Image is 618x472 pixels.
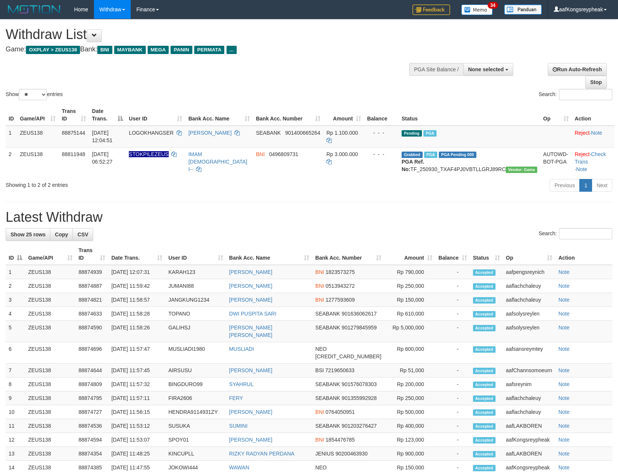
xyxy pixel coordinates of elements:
td: - [435,419,470,433]
span: [DATE] 12:04:51 [92,130,113,143]
a: Note [558,395,570,401]
a: Note [558,423,570,429]
th: Game/API: activate to sort column ascending [17,104,59,126]
span: Copy [55,231,68,238]
td: ZEUS138 [25,405,76,419]
td: 88874594 [76,433,108,447]
td: [DATE] 11:59:42 [108,279,165,293]
span: Accepted [473,283,496,290]
a: Note [558,269,570,275]
span: Accepted [473,423,496,430]
td: JANGKUNG1234 [165,293,226,307]
a: DWI PUSPITA SARI [229,311,277,317]
td: Rp 123,000 [384,433,435,447]
a: RIZKY RADYAN PERDANA [229,451,295,457]
td: 9 [6,391,25,405]
td: [DATE] 11:58:57 [108,293,165,307]
td: GALIHSJ [165,321,226,342]
span: NEO [315,346,326,352]
td: 11 [6,419,25,433]
span: Accepted [473,325,496,331]
td: aaflachchaleuy [503,279,556,293]
a: Check Trans [575,151,606,165]
a: IMAM [DEMOGRAPHIC_DATA] I-- [188,151,247,172]
span: PANIN [171,46,192,54]
td: - [435,307,470,321]
td: 2 [6,279,25,293]
a: Note [558,325,570,331]
td: Rp 900,000 [384,447,435,461]
h1: Latest Withdraw [6,210,612,225]
span: Accepted [473,465,496,471]
td: ZEUS138 [25,364,76,377]
td: aaflachchaleuy [503,391,556,405]
span: NEO [315,464,326,470]
span: MAYBANK [114,46,146,54]
span: BNI [315,437,324,443]
input: Search: [559,228,612,239]
td: 88874795 [76,391,108,405]
td: aafsolysreylen [503,321,556,342]
span: 88875144 [62,130,85,136]
span: Show 25 rows [11,231,45,238]
th: Op: activate to sort column ascending [503,244,556,265]
span: PERMATA [194,46,225,54]
td: Rp 400,000 [384,419,435,433]
span: BNI [315,297,324,303]
a: SYAHRUL [229,381,254,387]
td: ZEUS138 [25,377,76,391]
td: [DATE] 11:56:15 [108,405,165,419]
td: 8 [6,377,25,391]
div: PGA Site Balance / [409,63,463,76]
td: 88874696 [76,342,108,364]
span: 88811948 [62,151,85,157]
th: Bank Acc. Name: activate to sort column ascending [185,104,253,126]
span: Copy 1823573275 to clipboard [326,269,355,275]
td: Rp 610,000 [384,307,435,321]
span: Copy 90200463930 to clipboard [335,451,368,457]
td: 1 [6,265,25,279]
td: ZEUS138 [25,265,76,279]
span: Pending [402,130,422,137]
th: Bank Acc. Number: activate to sort column ascending [253,104,323,126]
span: Vendor URL: https://trx31.1velocity.biz [506,167,537,173]
span: BNI [315,409,324,415]
a: Reject [575,130,590,136]
td: Rp 51,000 [384,364,435,377]
span: Grabbed [402,152,423,158]
a: Show 25 rows [6,228,50,241]
a: WAWAN [229,464,249,470]
img: MOTION_logo.png [6,4,63,15]
span: SEABANK [315,423,340,429]
th: Op: activate to sort column ascending [540,104,572,126]
span: SEABANK [315,381,340,387]
span: Copy 0764050951 to clipboard [326,409,355,415]
span: Accepted [473,409,496,416]
td: Rp 600,000 [384,342,435,364]
a: Note [558,451,570,457]
th: Status: activate to sort column ascending [470,244,503,265]
a: Copy [50,228,73,241]
span: Rp 1.100.000 [326,130,358,136]
td: ZEUS138 [25,279,76,293]
td: [DATE] 11:57:47 [108,342,165,364]
a: [PERSON_NAME] [229,437,272,443]
td: · [572,126,615,147]
span: LOGOKHANGSER [129,130,174,136]
th: Amount: activate to sort column ascending [323,104,364,126]
td: KINCUPLL [165,447,226,461]
span: Copy 0513943272 to clipboard [326,283,355,289]
th: Game/API: activate to sort column ascending [25,244,76,265]
td: aafsansreymtey [503,342,556,364]
a: [PERSON_NAME] [188,130,231,136]
span: [DATE] 06:52:27 [92,151,113,165]
a: Note [558,381,570,387]
td: aafsreynim [503,377,556,391]
td: ZEUS138 [25,342,76,364]
a: Next [592,179,612,192]
td: 88874536 [76,419,108,433]
span: Accepted [473,368,496,374]
div: Showing 1 to 2 of 2 entries [6,178,252,189]
td: - [435,265,470,279]
span: Accepted [473,382,496,388]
